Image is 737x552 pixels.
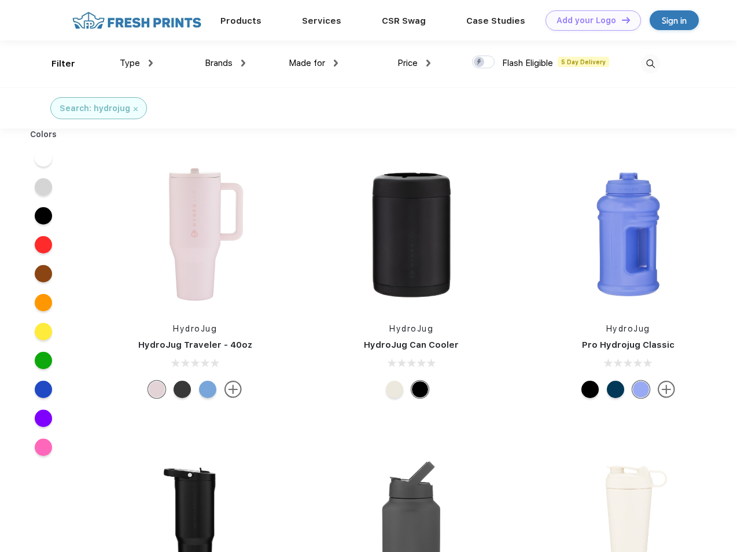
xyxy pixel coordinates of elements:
[224,381,242,398] img: more.svg
[558,57,609,67] span: 5 Day Delivery
[138,340,252,350] a: HydroJug Traveler - 40oz
[149,60,153,67] img: dropdown.png
[389,324,433,333] a: HydroJug
[411,381,429,398] div: Black
[69,10,205,31] img: fo%20logo%202.webp
[606,324,650,333] a: HydroJug
[173,324,217,333] a: HydroJug
[205,58,233,68] span: Brands
[220,16,261,26] a: Products
[51,57,75,71] div: Filter
[397,58,418,68] span: Price
[662,14,687,27] div: Sign in
[174,381,191,398] div: Black
[364,340,459,350] a: HydroJug Can Cooler
[582,340,675,350] a: Pro Hydrojug Classic
[289,58,325,68] span: Made for
[334,60,338,67] img: dropdown.png
[199,381,216,398] div: Riptide
[386,381,403,398] div: Cream
[641,54,660,73] img: desktop_search.svg
[557,16,616,25] div: Add your Logo
[148,381,165,398] div: Pink Sand
[334,157,488,311] img: func=resize&h=266
[60,102,130,115] div: Search: hydrojug
[607,381,624,398] div: Navy
[581,381,599,398] div: Black
[622,17,630,23] img: DT
[658,381,675,398] img: more.svg
[426,60,430,67] img: dropdown.png
[118,157,272,311] img: func=resize&h=266
[650,10,699,30] a: Sign in
[502,58,553,68] span: Flash Eligible
[134,107,138,111] img: filter_cancel.svg
[632,381,650,398] div: Hyper Blue
[21,128,66,141] div: Colors
[241,60,245,67] img: dropdown.png
[551,157,705,311] img: func=resize&h=266
[120,58,140,68] span: Type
